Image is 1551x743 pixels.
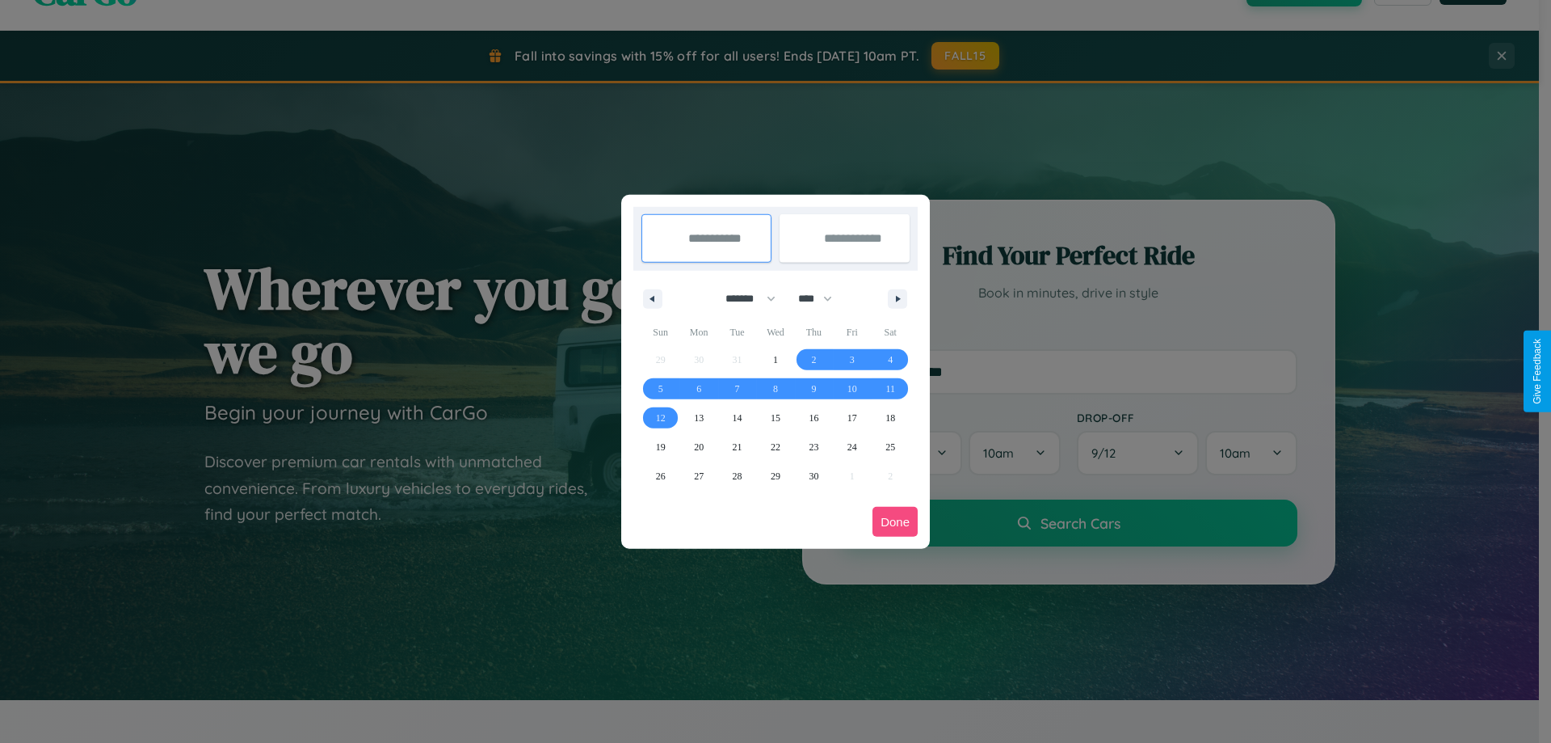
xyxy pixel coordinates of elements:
span: 6 [696,374,701,403]
button: 30 [795,462,833,491]
span: 1 [773,345,778,374]
span: 15 [771,403,780,433]
button: 11 [872,374,910,403]
span: 25 [885,433,895,462]
span: 16 [809,403,818,433]
div: Give Feedback [1532,339,1543,404]
span: Sat [872,319,910,345]
span: 12 [656,403,666,433]
span: Tue [718,319,756,345]
span: 4 [888,345,893,374]
span: 20 [694,433,704,462]
span: 23 [809,433,818,462]
button: 16 [795,403,833,433]
button: 3 [833,345,871,374]
span: Thu [795,319,833,345]
span: Fri [833,319,871,345]
button: 23 [795,433,833,462]
button: 19 [641,433,679,462]
button: 21 [718,433,756,462]
span: 26 [656,462,666,491]
span: 7 [735,374,740,403]
button: 26 [641,462,679,491]
span: 24 [847,433,857,462]
button: 9 [795,374,833,403]
button: Done [872,507,918,537]
span: 10 [847,374,857,403]
button: 4 [872,345,910,374]
button: 27 [679,462,717,491]
button: 6 [679,374,717,403]
button: 8 [756,374,794,403]
span: 5 [658,374,663,403]
span: Mon [679,319,717,345]
button: 2 [795,345,833,374]
span: 28 [733,462,742,491]
span: 27 [694,462,704,491]
span: 11 [885,374,895,403]
span: 2 [811,345,816,374]
button: 14 [718,403,756,433]
button: 22 [756,433,794,462]
span: Wed [756,319,794,345]
button: 10 [833,374,871,403]
button: 7 [718,374,756,403]
span: 29 [771,462,780,491]
span: 21 [733,433,742,462]
span: Sun [641,319,679,345]
button: 25 [872,433,910,462]
button: 20 [679,433,717,462]
button: 12 [641,403,679,433]
span: 18 [885,403,895,433]
button: 29 [756,462,794,491]
button: 15 [756,403,794,433]
button: 24 [833,433,871,462]
span: 13 [694,403,704,433]
span: 9 [811,374,816,403]
span: 14 [733,403,742,433]
button: 18 [872,403,910,433]
span: 8 [773,374,778,403]
span: 17 [847,403,857,433]
span: 3 [850,345,855,374]
button: 5 [641,374,679,403]
span: 19 [656,433,666,462]
button: 1 [756,345,794,374]
button: 17 [833,403,871,433]
button: 28 [718,462,756,491]
span: 30 [809,462,818,491]
button: 13 [679,403,717,433]
span: 22 [771,433,780,462]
